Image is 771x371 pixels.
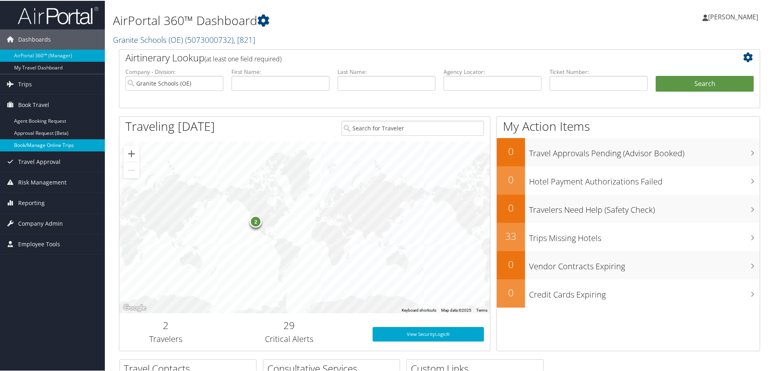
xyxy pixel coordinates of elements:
[550,67,648,75] label: Ticket Number:
[373,326,484,341] a: View SecurityLogic®
[113,34,255,44] a: Granite Schools (OE)
[18,233,60,254] span: Employee Tools
[529,171,760,187] h3: Hotel Payment Authorizations Failed
[402,307,436,312] button: Keyboard shortcuts
[497,257,525,270] h2: 0
[497,222,760,250] a: 33Trips Missing Hotels
[497,137,760,166] a: 0Travel Approvals Pending (Advisor Booked)
[125,333,206,344] h3: Travelers
[342,120,484,135] input: Search for Traveler
[250,215,262,227] div: 2
[18,192,45,212] span: Reporting
[218,318,360,331] h2: 29
[123,145,140,161] button: Zoom in
[125,50,700,64] h2: Airtinerary Lookup
[497,194,760,222] a: 0Travelers Need Help (Safety Check)
[708,12,758,21] span: [PERSON_NAME]
[18,29,51,49] span: Dashboards
[529,143,760,158] h3: Travel Approvals Pending (Advisor Booked)
[121,302,148,312] a: Open this area in Google Maps (opens a new window)
[497,144,525,157] h2: 0
[18,5,98,24] img: airportal-logo.png
[204,54,281,63] span: (at least one field required)
[529,199,760,215] h3: Travelers Need Help (Safety Check)
[18,213,63,233] span: Company Admin
[444,67,542,75] label: Agency Locator:
[218,333,360,344] h3: Critical Alerts
[476,307,488,312] a: Terms (opens in new tab)
[497,285,525,299] h2: 0
[656,75,754,91] button: Search
[702,4,766,28] a: [PERSON_NAME]
[338,67,436,75] label: Last Name:
[18,94,49,114] span: Book Travel
[125,318,206,331] h2: 2
[121,302,148,312] img: Google
[231,67,329,75] label: First Name:
[497,117,760,134] h1: My Action Items
[123,161,140,178] button: Zoom out
[125,117,215,134] h1: Traveling [DATE]
[233,34,255,44] span: , [ 821 ]
[18,73,32,94] span: Trips
[18,151,60,171] span: Travel Approval
[529,256,760,271] h3: Vendor Contracts Expiring
[529,228,760,243] h3: Trips Missing Hotels
[497,250,760,279] a: 0Vendor Contracts Expiring
[497,279,760,307] a: 0Credit Cards Expiring
[113,11,548,28] h1: AirPortal 360™ Dashboard
[185,34,233,44] span: ( 5073000732 )
[497,172,525,186] h2: 0
[125,67,223,75] label: Company - Division:
[497,200,525,214] h2: 0
[441,307,471,312] span: Map data ©2025
[497,228,525,242] h2: 33
[18,172,67,192] span: Risk Management
[497,166,760,194] a: 0Hotel Payment Authorizations Failed
[529,284,760,300] h3: Credit Cards Expiring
